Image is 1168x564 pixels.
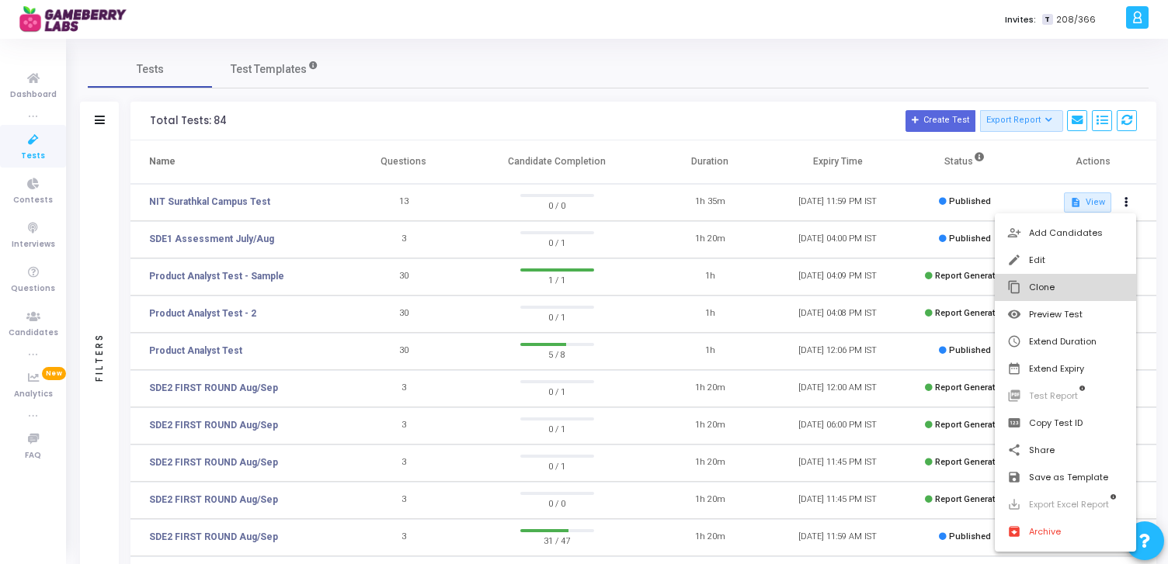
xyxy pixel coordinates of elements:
button: Extend Duration [995,328,1137,355]
button: Extend Expiry [995,355,1137,382]
mat-icon: date_range [1007,362,1023,377]
mat-icon: schedule [1007,334,1023,350]
mat-icon: visibility [1007,307,1023,323]
button: Save as Template [995,464,1137,491]
button: Preview Test [995,301,1137,328]
mat-icon: content_copy [1007,280,1023,296]
mat-icon: share [1007,443,1023,458]
button: Clone [995,274,1137,301]
mat-icon: person_add_alt [1007,226,1023,241]
button: Export Excel Report [995,491,1137,518]
mat-icon: edit [1007,253,1023,268]
button: Copy Test ID [995,410,1137,437]
button: Archive [995,518,1137,545]
mat-icon: save [1007,470,1023,486]
button: Test Report [995,382,1137,410]
button: Share [995,437,1137,464]
mat-icon: archive [1007,524,1023,540]
button: Add Candidates [995,220,1137,247]
button: Edit [995,247,1137,274]
mat-icon: pin [1007,416,1023,431]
